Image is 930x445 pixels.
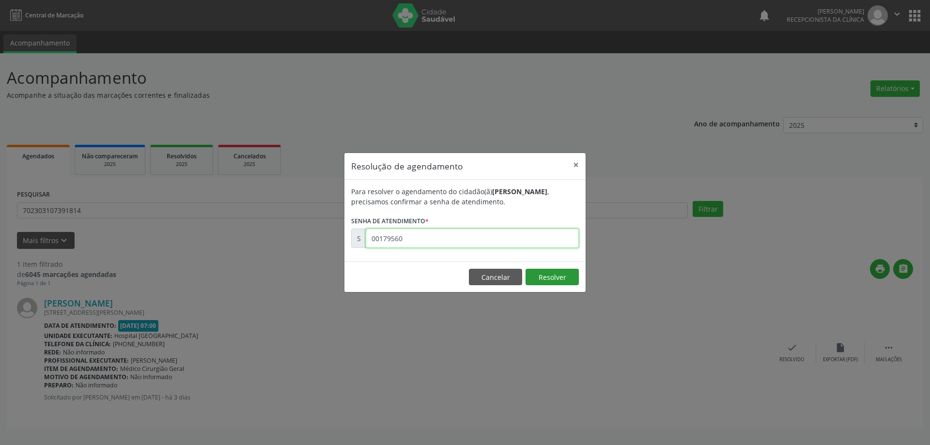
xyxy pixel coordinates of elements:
[351,160,463,172] h5: Resolução de agendamento
[469,269,522,285] button: Cancelar
[351,229,366,248] div: S
[526,269,579,285] button: Resolver
[351,214,429,229] label: Senha de atendimento
[566,153,586,177] button: Close
[351,186,579,207] div: Para resolver o agendamento do cidadão(ã) , precisamos confirmar a senha de atendimento.
[492,187,547,196] b: [PERSON_NAME]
